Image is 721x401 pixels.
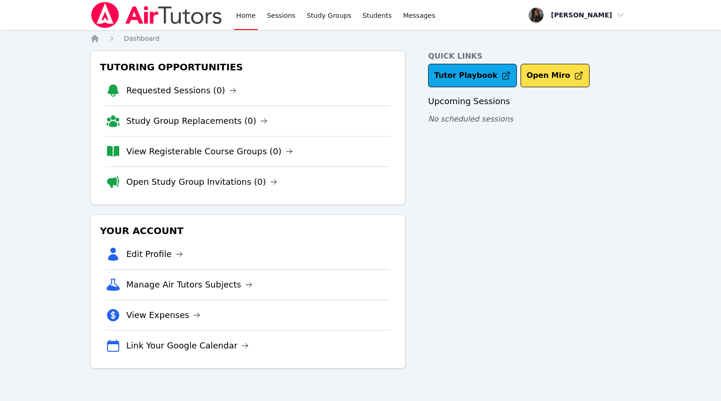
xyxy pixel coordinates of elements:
[126,145,293,158] a: View Registerable Course Groups (0)
[428,114,513,123] span: No scheduled sessions
[428,64,517,87] a: Tutor Playbook
[98,222,398,239] h3: Your Account
[521,64,590,87] button: Open Miro
[90,34,631,43] nav: Breadcrumb
[98,59,398,76] h3: Tutoring Opportunities
[428,95,631,108] h3: Upcoming Sessions
[428,51,631,62] h4: Quick Links
[126,84,237,97] a: Requested Sessions (0)
[403,11,436,20] span: Messages
[126,309,200,322] a: View Expenses
[126,339,249,352] a: Link Your Google Calendar
[124,35,160,42] span: Dashboard
[90,2,223,28] img: Air Tutors
[124,34,160,43] a: Dashboard
[126,248,183,261] a: Edit Profile
[126,278,253,291] a: Manage Air Tutors Subjects
[126,114,268,128] a: Study Group Replacements (0)
[126,175,277,189] a: Open Study Group Invitations (0)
